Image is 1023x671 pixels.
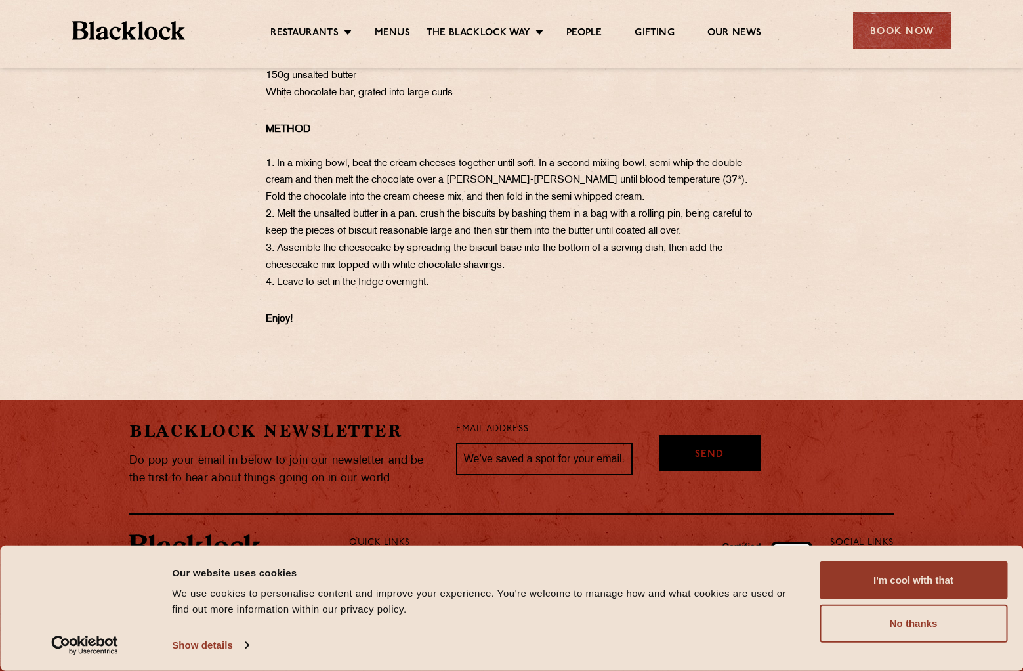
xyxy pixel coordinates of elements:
p: 1. In a mixing bowl, beat the cream cheeses together until soft. In a second mixing bowl, semi wh... [266,121,758,292]
a: Our News [707,27,762,41]
button: I'm cool with that [820,561,1007,599]
a: Usercentrics Cookiebot - opens in a new window [28,636,142,655]
p: Quick Links [349,534,787,552]
h2: Blacklock Newsletter [129,420,436,443]
a: People [566,27,602,41]
span: Send [695,448,724,463]
div: Our website uses cookies [172,565,790,580]
img: B-Corp-Logo-Black-RGB.svg [715,535,768,614]
input: We’ve saved a spot for your email... [456,443,633,475]
img: Accred_2023_2star.png [771,542,812,614]
a: Show details [172,636,248,655]
label: Email Address [456,422,528,437]
p: Do pop your email in below to join our newsletter and be the first to hear about things going on ... [129,452,436,487]
div: We use cookies to personalise content and improve your experience. You're welcome to manage how a... [172,586,790,617]
strong: Enjoy! [266,314,293,324]
div: Book Now [853,12,951,49]
strong: METHOD ​​​​​​​ [266,125,310,135]
a: Restaurants [270,27,339,41]
p: Social Links [830,534,894,552]
a: Gifting [635,27,674,41]
img: BL_Textured_Logo-footer-cropped.svg [72,21,186,40]
button: No thanks [820,605,1007,643]
a: The Blacklock Way [427,27,530,41]
a: Menus [375,27,410,41]
img: BL_Textured_Logo-footer-cropped.svg [129,534,261,557]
